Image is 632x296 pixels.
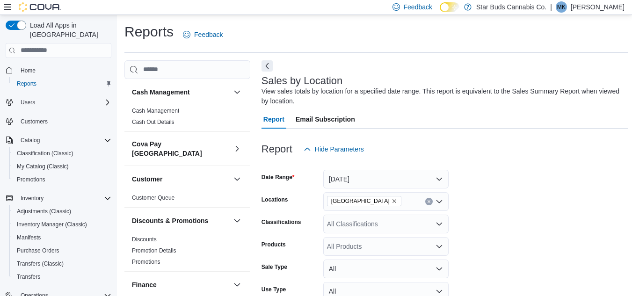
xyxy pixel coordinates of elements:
span: Users [17,97,111,108]
input: Dark Mode [440,2,459,12]
span: MK [557,1,566,13]
a: Discounts [132,236,157,243]
span: Transfers [17,273,40,281]
button: Cova Pay [GEOGRAPHIC_DATA] [232,143,243,154]
button: Classification (Classic) [9,147,115,160]
span: Home [21,67,36,74]
button: [DATE] [323,170,449,188]
a: Feedback [179,25,226,44]
label: Locations [262,196,288,203]
button: Catalog [17,135,44,146]
span: Promotion Details [132,247,176,254]
button: Finance [132,280,230,289]
a: Purchase Orders [13,245,63,256]
p: Star Buds Cannabis Co. [476,1,546,13]
a: Promotions [13,174,49,185]
span: Promotions [132,258,160,266]
button: Cova Pay [GEOGRAPHIC_DATA] [132,139,230,158]
img: Cova [19,2,61,12]
span: Adjustments (Classic) [13,206,111,217]
button: Open list of options [436,220,443,228]
span: Promotions [17,176,45,183]
button: Transfers [9,270,115,283]
span: Catalog [21,137,40,144]
button: My Catalog (Classic) [9,160,115,173]
button: Catalog [2,134,115,147]
label: Date Range [262,173,295,181]
label: Classifications [262,218,301,226]
label: Use Type [262,286,286,293]
button: Discounts & Promotions [232,215,243,226]
h3: Discounts & Promotions [132,216,208,225]
button: Customer [132,174,230,184]
a: My Catalog (Classic) [13,161,73,172]
span: Customers [21,118,48,125]
h3: Customer [132,174,162,184]
button: Users [17,97,39,108]
span: Purchase Orders [13,245,111,256]
span: Dark Mode [440,12,440,13]
h3: Report [262,144,292,155]
h3: Cash Management [132,87,190,97]
span: Promotions [13,174,111,185]
span: Manifests [17,234,41,241]
span: Transfers [13,271,111,282]
button: Open list of options [436,198,443,205]
a: Adjustments (Classic) [13,206,75,217]
div: Megan Keith [556,1,567,13]
span: Inventory Manager (Classic) [13,219,111,230]
span: Load All Apps in [GEOGRAPHIC_DATA] [26,21,111,39]
span: Catalog [17,135,111,146]
label: Sale Type [262,263,287,271]
button: Remove Manitoba from selection in this group [392,198,397,204]
span: Reports [17,80,36,87]
p: [PERSON_NAME] [571,1,625,13]
span: Customer Queue [132,194,174,202]
span: Adjustments (Classic) [17,208,71,215]
button: Hide Parameters [300,140,368,159]
button: Finance [232,279,243,290]
button: Inventory [2,192,115,205]
button: Inventory [17,193,47,204]
button: Transfers (Classic) [9,257,115,270]
a: Classification (Classic) [13,148,77,159]
a: Reports [13,78,40,89]
span: Transfers (Classic) [17,260,64,267]
button: Next [262,60,273,72]
div: Cash Management [124,105,250,131]
span: [GEOGRAPHIC_DATA] [331,196,390,206]
div: Discounts & Promotions [124,234,250,271]
h3: Sales by Location [262,75,343,87]
button: Purchase Orders [9,244,115,257]
span: Transfers (Classic) [13,258,111,269]
a: Transfers (Classic) [13,258,67,269]
button: Adjustments (Classic) [9,205,115,218]
button: Customers [2,115,115,128]
a: Promotions [132,259,160,265]
span: Feedback [194,30,223,39]
a: Cash Management [132,108,179,114]
button: Discounts & Promotions [132,216,230,225]
span: Classification (Classic) [13,148,111,159]
h3: Finance [132,280,157,289]
span: Hide Parameters [315,144,364,154]
span: Purchase Orders [17,247,59,254]
a: Cash Out Details [132,119,174,125]
a: Transfers [13,271,44,282]
span: Inventory Manager (Classic) [17,221,87,228]
button: Cash Management [132,87,230,97]
span: Inventory [21,195,44,202]
a: Home [17,65,39,76]
div: View sales totals by location for a specified date range. This report is equivalent to the Sales ... [262,87,623,106]
span: Users [21,99,35,106]
button: Cash Management [232,87,243,98]
span: Inventory [17,193,111,204]
a: Customer Queue [132,195,174,201]
button: Home [2,64,115,77]
a: Manifests [13,232,44,243]
a: Promotion Details [132,247,176,254]
span: Manitoba [327,196,401,206]
button: Inventory Manager (Classic) [9,218,115,231]
span: Reports [13,78,111,89]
